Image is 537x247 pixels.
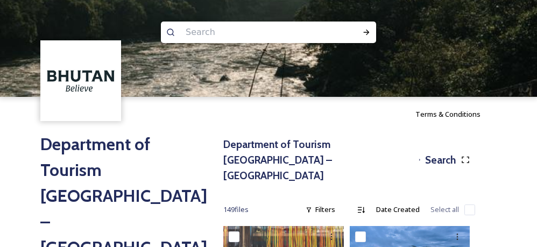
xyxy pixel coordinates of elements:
span: Select all [430,204,459,215]
div: Filters [300,199,341,220]
input: Search [180,20,328,44]
div: Date Created [371,199,425,220]
img: BT_Logo_BB_Lockup_CMYK_High%2520Res.jpg [42,42,120,120]
span: 149 file s [223,204,249,215]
